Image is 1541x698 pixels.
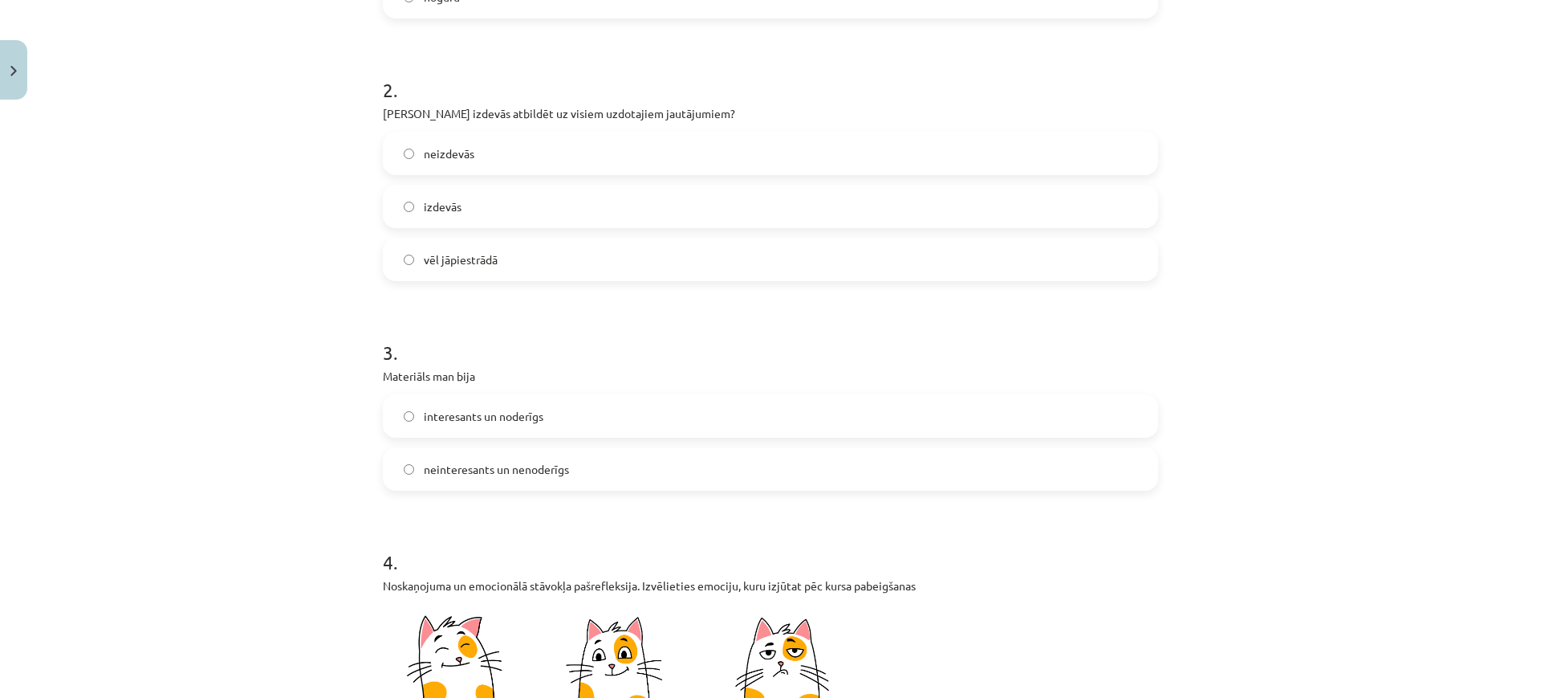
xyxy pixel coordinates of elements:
[404,149,414,159] input: neizdevās
[383,313,1158,363] h1: 3 .
[404,464,414,475] input: neinteresants un nenoderīgs
[383,578,1158,594] p: Noskaņojuma un emocionālā stāvokļa pašrefleksija. Izvēlieties emociju, kuru izjūtat pēc kursa pab...
[424,251,498,268] span: vēl jāpiestrādā
[424,198,461,215] span: izdevās
[424,408,543,425] span: interesants un noderīgs
[404,411,414,422] input: interesants un noderīgs
[383,368,1158,385] p: Materiāls man bija
[404,202,414,212] input: izdevās
[383,523,1158,573] h1: 4 .
[424,145,474,162] span: neizdevās
[404,255,414,265] input: vēl jāpiestrādā
[424,461,569,478] span: neinteresants un nenoderīgs
[383,51,1158,100] h1: 2 .
[383,105,1158,122] p: [PERSON_NAME] izdevās atbildēt uz visiem uzdotajiem jautājumiem?
[10,66,17,76] img: icon-close-lesson-0947bae3869378f0d4975bcd49f059093ad1ed9edebbc8119c70593378902aed.svg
